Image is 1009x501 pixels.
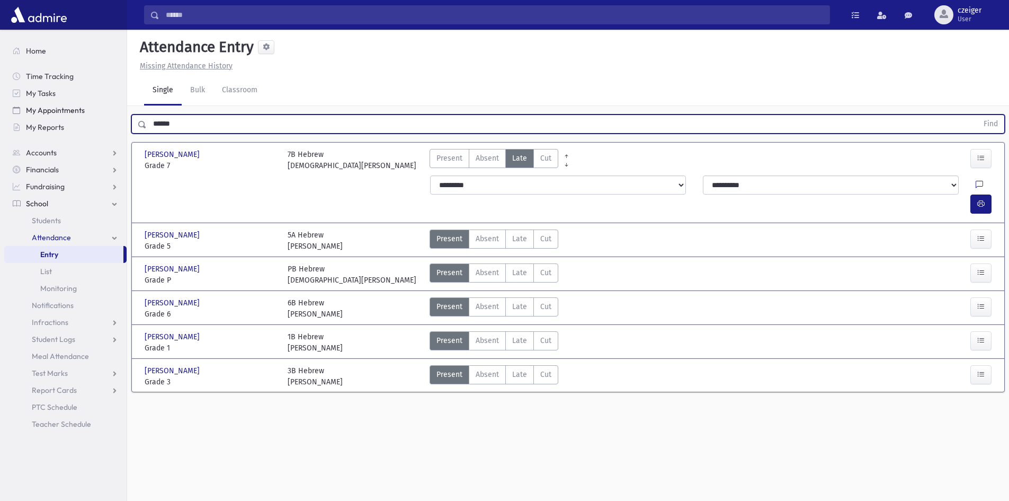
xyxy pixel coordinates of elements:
[32,301,74,310] span: Notifications
[26,46,46,56] span: Home
[140,61,233,71] u: Missing Attendance History
[145,241,277,252] span: Grade 5
[430,149,558,171] div: AttTypes
[32,233,71,242] span: Attendance
[145,365,202,376] span: [PERSON_NAME]
[288,230,343,252] div: 5A Hebrew [PERSON_NAME]
[145,160,277,171] span: Grade 7
[4,263,127,280] a: List
[144,76,182,106] a: Single
[4,365,127,382] a: Test Marks
[4,399,127,416] a: PTC Schedule
[26,182,65,191] span: Fundraising
[540,335,551,346] span: Cut
[4,382,127,399] a: Report Cards
[136,38,254,56] h5: Attendance Entry
[540,153,551,164] span: Cut
[540,369,551,380] span: Cut
[26,72,74,81] span: Time Tracking
[4,212,127,229] a: Students
[476,335,499,346] span: Absent
[512,301,527,312] span: Late
[32,318,68,327] span: Infractions
[288,263,416,286] div: PB Hebrew [DEMOGRAPHIC_DATA][PERSON_NAME]
[512,153,527,164] span: Late
[540,233,551,244] span: Cut
[4,161,127,178] a: Financials
[8,4,69,25] img: AdmirePro
[32,419,91,429] span: Teacher Schedule
[288,331,343,354] div: 1B Hebrew [PERSON_NAME]
[26,199,48,208] span: School
[145,376,277,388] span: Grade 3
[4,178,127,195] a: Fundraising
[4,246,123,263] a: Entry
[430,297,558,320] div: AttTypes
[430,331,558,354] div: AttTypes
[145,342,277,354] span: Grade 1
[145,297,202,309] span: [PERSON_NAME]
[32,335,75,344] span: Student Logs
[145,263,202,275] span: [PERSON_NAME]
[4,229,127,246] a: Attendance
[4,195,127,212] a: School
[512,267,527,278] span: Late
[476,369,499,380] span: Absent
[26,89,56,98] span: My Tasks
[4,416,127,433] a: Teacher Schedule
[540,301,551,312] span: Cut
[540,267,551,278] span: Cut
[145,309,277,320] span: Grade 6
[145,230,202,241] span: [PERSON_NAME]
[288,365,343,388] div: 3B Hebrew [PERSON_NAME]
[436,233,462,244] span: Present
[430,263,558,286] div: AttTypes
[40,250,58,259] span: Entry
[512,369,527,380] span: Late
[958,15,981,23] span: User
[136,61,233,71] a: Missing Attendance History
[32,216,61,225] span: Students
[476,267,499,278] span: Absent
[213,76,266,106] a: Classroom
[512,335,527,346] span: Late
[476,233,499,244] span: Absent
[4,314,127,331] a: Infractions
[4,68,127,85] a: Time Tracking
[26,106,85,115] span: My Appointments
[32,385,77,395] span: Report Cards
[4,119,127,136] a: My Reports
[26,165,59,174] span: Financials
[4,297,127,314] a: Notifications
[40,267,52,276] span: List
[40,284,77,293] span: Monitoring
[436,369,462,380] span: Present
[430,230,558,252] div: AttTypes
[182,76,213,106] a: Bulk
[4,42,127,59] a: Home
[288,297,343,320] div: 6B Hebrew [PERSON_NAME]
[4,280,127,297] a: Monitoring
[436,335,462,346] span: Present
[32,351,89,361] span: Meal Attendance
[430,365,558,388] div: AttTypes
[26,148,57,157] span: Accounts
[145,331,202,342] span: [PERSON_NAME]
[26,122,64,132] span: My Reports
[4,331,127,348] a: Student Logs
[32,402,77,412] span: PTC Schedule
[436,301,462,312] span: Present
[4,102,127,119] a: My Appointments
[958,6,981,15] span: czeiger
[288,149,416,171] div: 7B Hebrew [DEMOGRAPHIC_DATA][PERSON_NAME]
[977,115,1004,133] button: Find
[476,153,499,164] span: Absent
[145,149,202,160] span: [PERSON_NAME]
[4,85,127,102] a: My Tasks
[4,144,127,161] a: Accounts
[436,267,462,278] span: Present
[476,301,499,312] span: Absent
[159,5,829,24] input: Search
[32,368,68,378] span: Test Marks
[4,348,127,365] a: Meal Attendance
